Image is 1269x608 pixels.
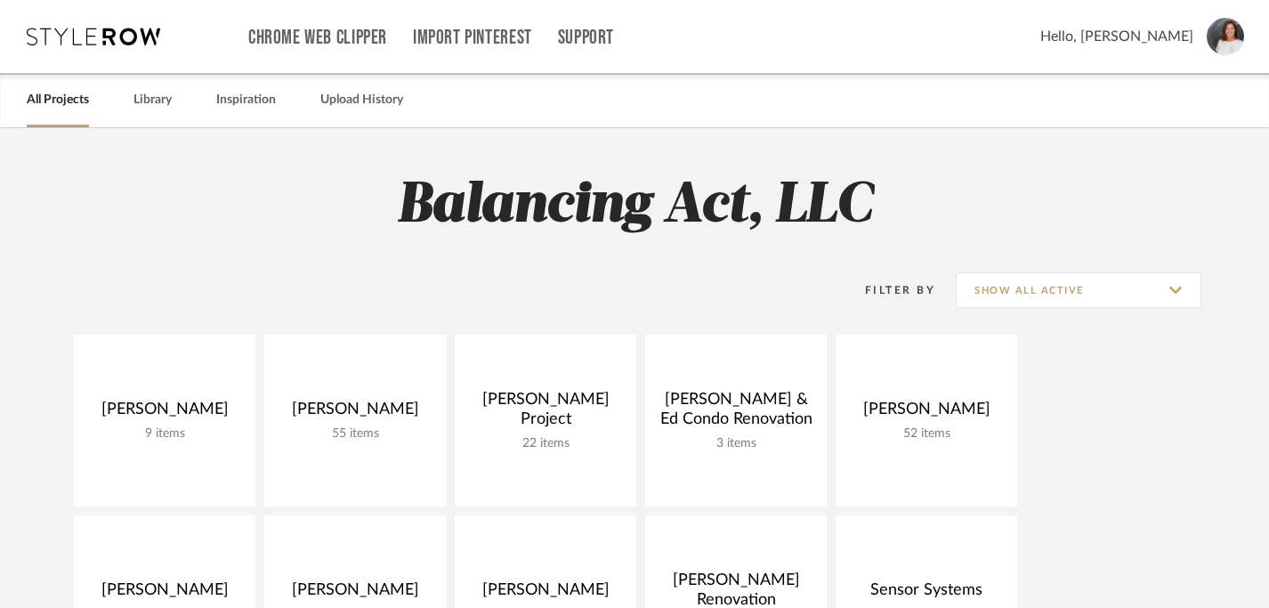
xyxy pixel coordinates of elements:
a: Import Pinterest [413,30,532,45]
div: Sensor Systems [850,580,1003,607]
div: 52 items [850,426,1003,442]
a: All Projects [27,88,89,112]
a: Chrome Web Clipper [248,30,387,45]
div: [PERSON_NAME] [469,580,622,607]
div: [PERSON_NAME] & Ed Condo Renovation [659,390,812,436]
a: Library [133,88,172,112]
div: [PERSON_NAME] [88,580,241,607]
div: [PERSON_NAME] [279,580,432,607]
div: 22 items [469,436,622,451]
div: 9 items [88,426,241,442]
div: 55 items [279,426,432,442]
a: Inspiration [216,88,276,112]
div: Filter By [842,281,935,299]
div: 3 items [659,436,812,451]
div: [PERSON_NAME] [850,400,1003,426]
div: [PERSON_NAME] [279,400,432,426]
span: Hello, [PERSON_NAME] [1040,26,1193,47]
img: avatar [1207,18,1244,55]
a: Upload History [320,88,403,112]
div: [PERSON_NAME] Project [469,390,622,436]
a: Support [558,30,614,45]
div: [PERSON_NAME] [88,400,241,426]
